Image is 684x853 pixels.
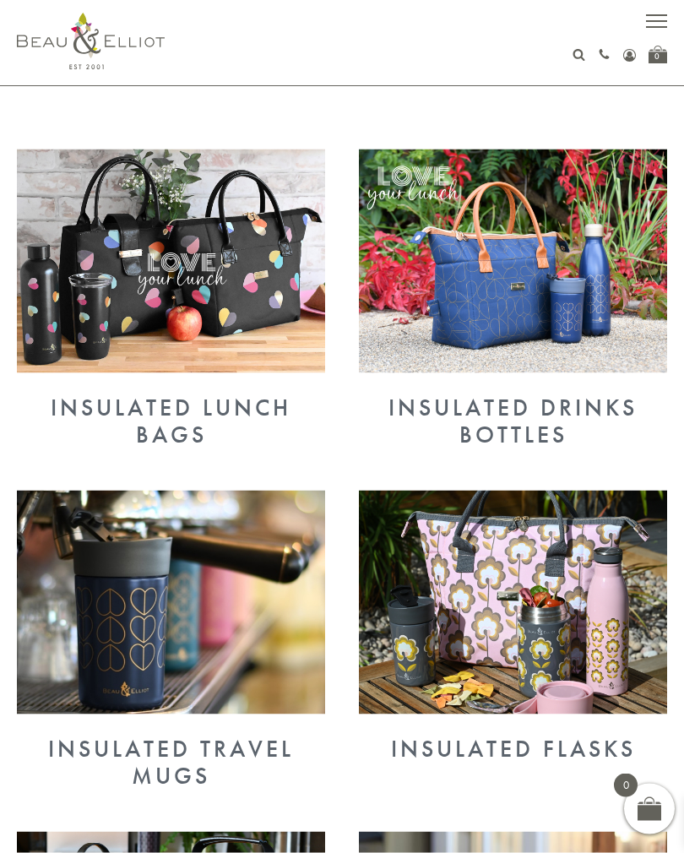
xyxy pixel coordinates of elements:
[17,736,325,790] div: Insulated Travel Mugs
[17,149,325,373] img: Insulated Lunch Bags
[359,394,667,448] div: Insulated Drinks Bottles
[17,701,325,790] a: Insulated Travel Mugs Insulated Travel Mugs
[17,13,165,69] img: logo
[359,701,667,763] a: Insulated Flasks Insulated Flasks
[17,491,325,714] img: Insulated Travel Mugs
[359,491,667,714] img: Insulated Flasks
[649,46,667,63] a: 0
[359,149,667,373] img: Insulated Drinks Bottles
[17,360,325,448] a: Insulated Lunch Bags Insulated Lunch Bags
[614,774,638,797] span: 0
[359,360,667,448] a: Insulated Drinks Bottles Insulated Drinks Bottles
[359,736,667,763] div: Insulated Flasks
[17,394,325,448] div: Insulated Lunch Bags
